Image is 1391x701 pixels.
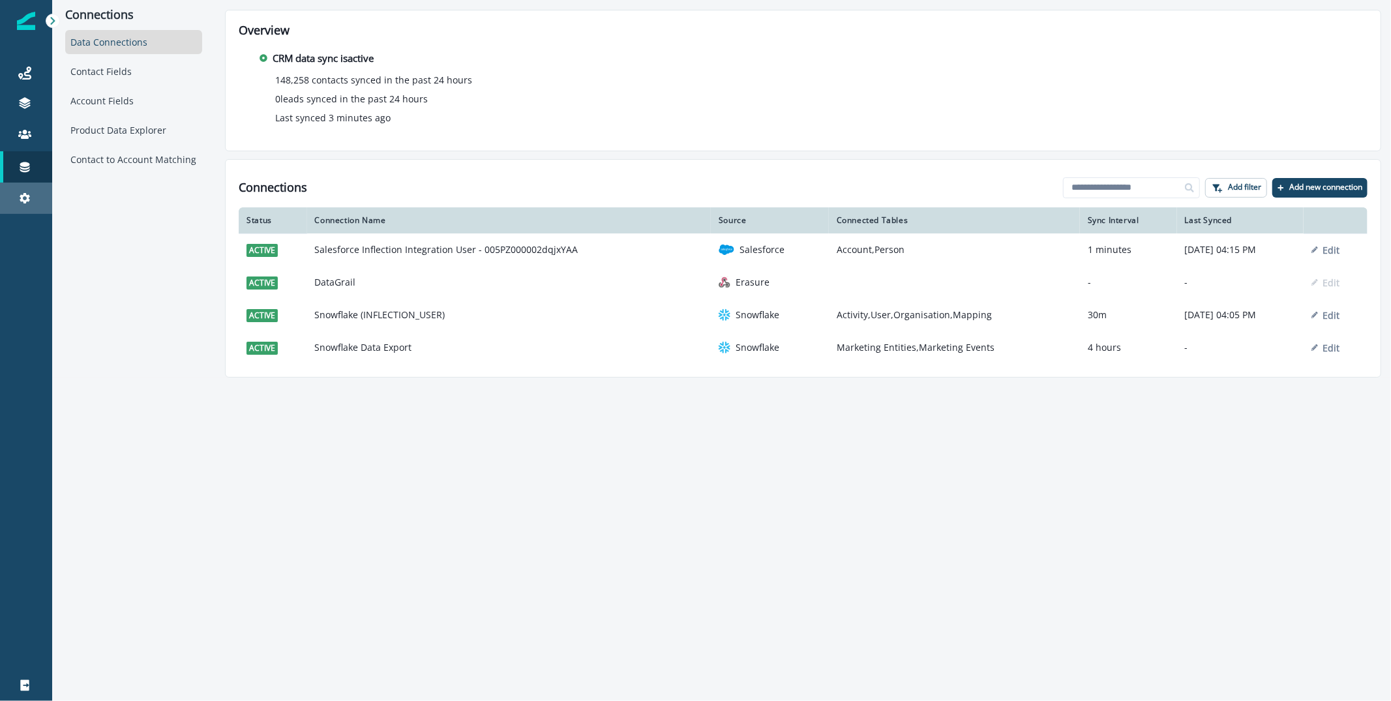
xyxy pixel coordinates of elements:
[1185,308,1296,321] p: [DATE] 04:05 PM
[719,309,730,321] img: snowflake
[1205,178,1267,198] button: Add filter
[829,299,1080,331] td: Activity,User,Organisation,Mapping
[1323,276,1340,289] p: Edit
[1080,299,1177,331] td: 30m
[837,215,1072,226] div: Connected Tables
[239,233,1368,266] a: activeSalesforce Inflection Integration User - 005PZ000002dqjxYAAsalesforceSalesforceAccount,Pers...
[1185,341,1296,354] p: -
[1289,183,1362,192] p: Add new connection
[1323,244,1340,256] p: Edit
[239,23,1368,38] h2: Overview
[307,299,711,331] td: Snowflake (INFLECTION_USER)
[719,215,821,226] div: Source
[1185,276,1296,289] p: -
[1311,276,1340,289] button: Edit
[1323,342,1340,354] p: Edit
[275,73,472,87] p: 148,258 contacts synced in the past 24 hours
[239,331,1368,364] a: activeSnowflake Data ExportsnowflakeSnowflakeMarketing Entities,Marketing Events4 hours-Edit
[1080,331,1177,364] td: 4 hours
[1080,233,1177,266] td: 1 minutes
[65,89,202,113] div: Account Fields
[1311,244,1340,256] button: Edit
[239,181,307,195] h1: Connections
[247,276,278,290] span: active
[239,299,1368,331] a: activeSnowflake (INFLECTION_USER)snowflakeSnowflakeActivity,User,Organisation,Mapping30m[DATE] 04...
[736,276,770,289] p: Erasure
[719,342,730,353] img: snowflake
[65,147,202,172] div: Contact to Account Matching
[719,276,730,288] img: erasure
[719,242,734,258] img: salesforce
[1088,215,1169,226] div: Sync Interval
[65,59,202,83] div: Contact Fields
[1185,215,1296,226] div: Last Synced
[736,308,779,321] p: Snowflake
[315,215,703,226] div: Connection Name
[1311,309,1340,321] button: Edit
[829,331,1080,364] td: Marketing Entities,Marketing Events
[829,233,1080,266] td: Account,Person
[1185,243,1296,256] p: [DATE] 04:15 PM
[17,12,35,30] img: Inflection
[247,342,278,355] span: active
[273,51,374,66] p: CRM data sync is active
[275,111,391,125] p: Last synced 3 minutes ago
[239,266,1368,299] a: activeDataGrailerasureErasure--Edit
[1311,342,1340,354] button: Edit
[740,243,785,256] p: Salesforce
[1323,309,1340,321] p: Edit
[307,331,711,364] td: Snowflake Data Export
[736,341,779,354] p: Snowflake
[247,244,278,257] span: active
[65,8,202,22] p: Connections
[1228,183,1261,192] p: Add filter
[65,118,202,142] div: Product Data Explorer
[247,215,299,226] div: Status
[307,233,711,266] td: Salesforce Inflection Integration User - 005PZ000002dqjxYAA
[247,309,278,322] span: active
[275,92,428,106] p: 0 leads synced in the past 24 hours
[307,266,711,299] td: DataGrail
[1080,266,1177,299] td: -
[1272,178,1368,198] button: Add new connection
[65,30,202,54] div: Data Connections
